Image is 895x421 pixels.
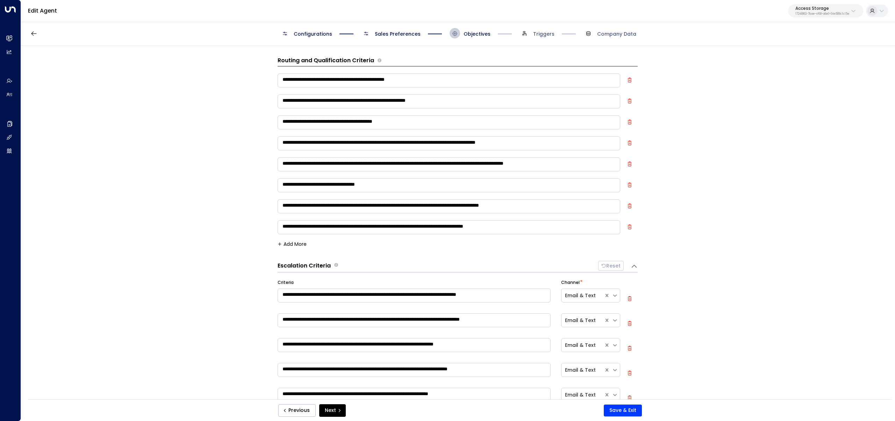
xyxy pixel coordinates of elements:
span: Company Data [597,30,636,37]
label: Criteria [278,279,294,286]
a: Edit Agent [28,7,57,15]
p: 17248963-7bae-4f68-a6e0-04e589c1c15e [795,13,849,15]
div: Escalation CriteriaDefine the scenarios in which the AI agent should escalate the conversation to... [278,261,638,272]
span: Objectives [464,30,491,37]
button: Save & Exit [604,405,642,416]
label: Channel [561,279,580,286]
span: Triggers [533,30,554,37]
span: Define the scenarios in which the AI agent should escalate the conversation to human sales repres... [334,262,338,270]
button: Access Storage17248963-7bae-4f68-a6e0-04e589c1c15e [788,4,863,17]
button: Add More [278,241,307,247]
span: Configurations [294,30,332,37]
span: Sales Preferences [375,30,421,37]
button: Next [319,404,346,417]
p: Access Storage [795,6,849,10]
h3: Routing and Qualification Criteria [278,56,374,65]
h3: Escalation Criteria [278,262,331,270]
button: Previous [278,404,316,417]
span: Define the criteria the agent uses to determine whether a lead is qualified for further actions l... [378,56,381,65]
